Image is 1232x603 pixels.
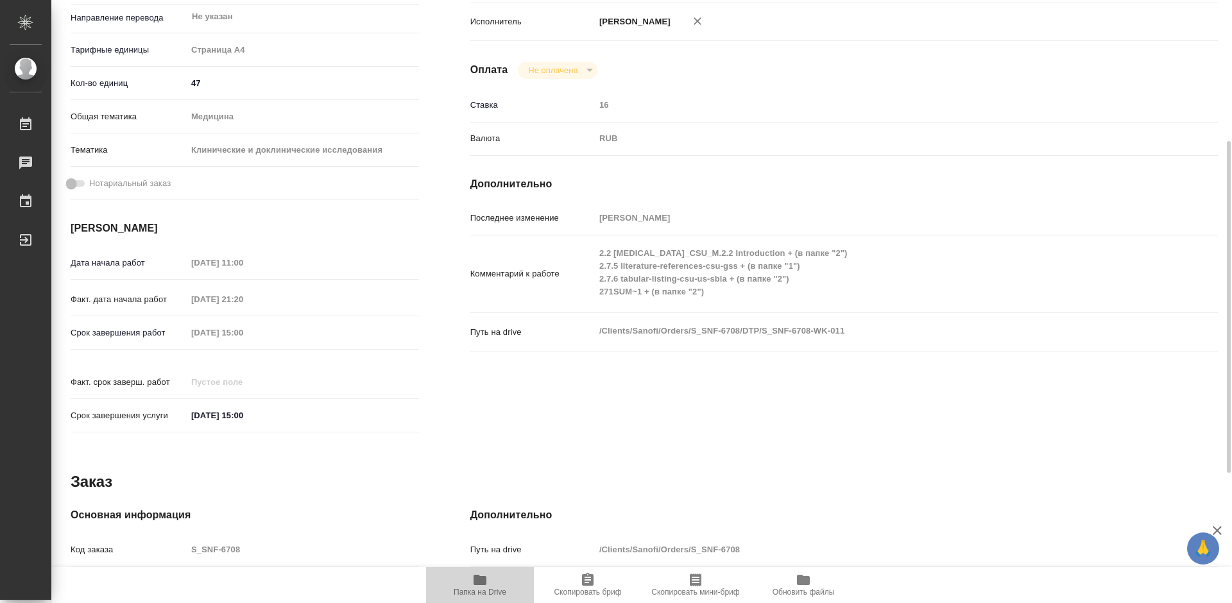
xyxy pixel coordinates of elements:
[595,320,1156,342] textarea: /Clients/Sanofi/Orders/S_SNF-6708/DTP/S_SNF-6708-WK-011
[749,567,857,603] button: Обновить файлы
[71,77,187,90] p: Кол-во единиц
[187,106,419,128] div: Медицина
[595,15,671,28] p: [PERSON_NAME]
[71,471,112,492] h2: Заказ
[524,65,581,76] button: Не оплачена
[71,144,187,157] p: Тематика
[71,257,187,269] p: Дата начала работ
[595,242,1156,303] textarea: 2.2 [MEDICAL_DATA]_CSU_M.2.2 Introduction + (в папке "2") 2.7.5 literature-references-csu-gss + (...
[534,567,642,603] button: Скопировать бриф
[470,212,595,225] p: Последнее изменение
[470,268,595,280] p: Комментарий к работе
[187,373,299,391] input: Пустое поле
[683,7,712,35] button: Удалить исполнителя
[642,567,749,603] button: Скопировать мини-бриф
[470,132,595,145] p: Валюта
[187,406,299,425] input: ✎ Введи что-нибудь
[187,39,419,61] div: Страница А4
[71,409,187,422] p: Срок завершения услуги
[1192,535,1214,562] span: 🙏
[470,543,595,556] p: Путь на drive
[595,540,1156,559] input: Пустое поле
[71,543,187,556] p: Код заказа
[554,588,621,597] span: Скопировать бриф
[470,326,595,339] p: Путь на drive
[518,62,597,79] div: Не оплачена
[595,96,1156,114] input: Пустое поле
[71,12,187,24] p: Направление перевода
[71,44,187,56] p: Тарифные единицы
[71,507,419,523] h4: Основная информация
[187,253,299,272] input: Пустое поле
[71,376,187,389] p: Факт. срок заверш. работ
[470,176,1218,192] h4: Дополнительно
[187,540,419,559] input: Пустое поле
[71,221,419,236] h4: [PERSON_NAME]
[187,290,299,309] input: Пустое поле
[426,567,534,603] button: Папка на Drive
[470,15,595,28] p: Исполнитель
[470,99,595,112] p: Ставка
[454,588,506,597] span: Папка на Drive
[187,323,299,342] input: Пустое поле
[773,588,835,597] span: Обновить файлы
[89,177,171,190] span: Нотариальный заказ
[595,128,1156,149] div: RUB
[71,327,187,339] p: Срок завершения работ
[187,139,419,161] div: Клинические и доклинические исследования
[1187,532,1219,565] button: 🙏
[71,110,187,123] p: Общая тематика
[71,293,187,306] p: Факт. дата начала работ
[470,507,1218,523] h4: Дополнительно
[470,62,508,78] h4: Оплата
[595,208,1156,227] input: Пустое поле
[187,74,419,92] input: ✎ Введи что-нибудь
[651,588,739,597] span: Скопировать мини-бриф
